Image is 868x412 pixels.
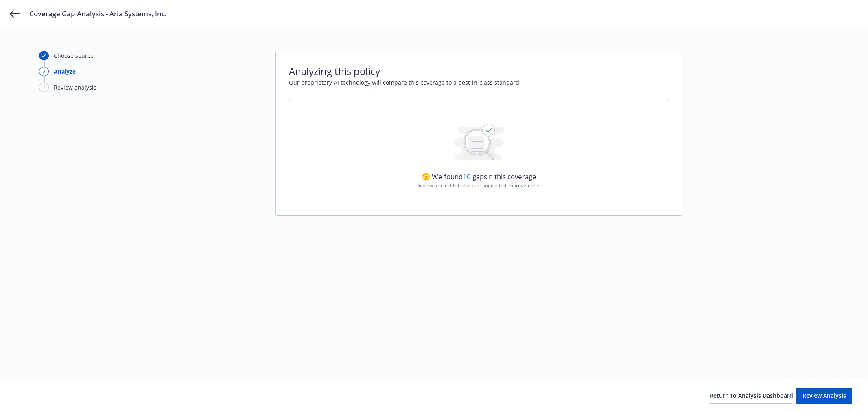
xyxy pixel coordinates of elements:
div: 2 [39,67,49,76]
div: 3 [39,83,49,92]
span: Analyzing this policy [289,64,669,78]
span: Coverage Gap Analysis - Aria Systems, Inc. [29,9,167,19]
span: 🫣 We found gaps in this coverage [422,172,536,181]
button: Review Analysis [796,388,852,404]
span: Return to Analysis Dashboard [710,392,793,399]
span: Review a select list of expert-suggested improvements [417,182,540,189]
div: Choose source [54,51,94,60]
span: 10 [463,172,471,181]
div: Review analysis [54,83,96,92]
span: Review Analysis [802,392,846,399]
div: Analyze [54,67,76,76]
span: Our proprietary AI technology will compare this coverage to a best-in-class standard [289,78,669,87]
button: Return to Analysis Dashboard [710,388,793,404]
